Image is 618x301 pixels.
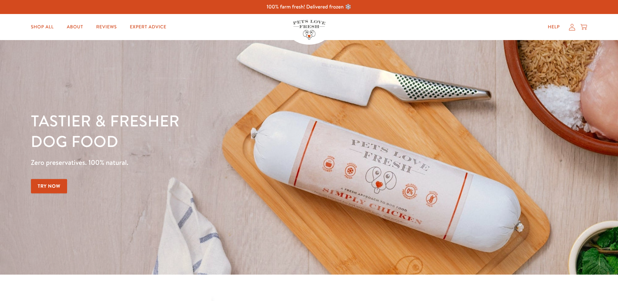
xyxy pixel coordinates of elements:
[125,21,172,34] a: Expert Advice
[31,157,402,168] p: Zero preservatives. 100% natural.
[293,20,325,40] img: Pets Love Fresh
[31,179,67,193] a: Try Now
[26,21,59,34] a: Shop All
[542,21,565,34] a: Help
[62,21,88,34] a: About
[31,111,402,152] h1: Tastier & fresher dog food
[91,21,122,34] a: Reviews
